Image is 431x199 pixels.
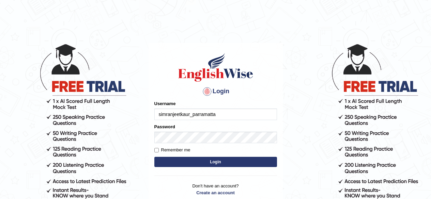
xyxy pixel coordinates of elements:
[154,189,277,196] a: Create an account
[154,100,176,107] label: Username
[154,147,190,153] label: Remember me
[154,148,159,152] input: Remember me
[154,123,175,130] label: Password
[154,86,277,97] h4: Login
[154,157,277,167] button: Login
[177,52,255,83] img: Logo of English Wise sign in for intelligent practice with AI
